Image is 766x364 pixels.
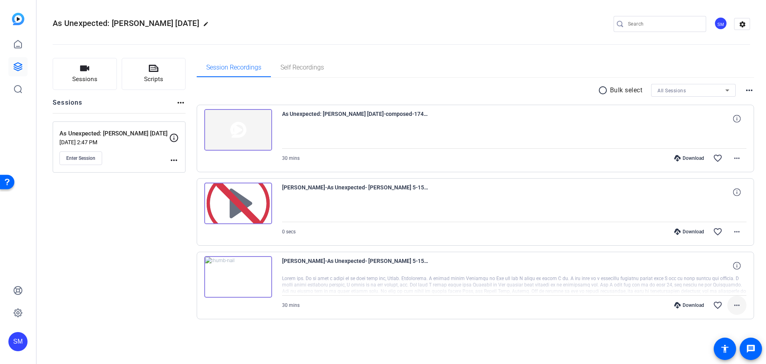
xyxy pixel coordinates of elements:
img: blue-gradient.svg [12,13,24,25]
mat-icon: radio_button_unchecked [598,86,610,95]
span: All Sessions [657,88,686,93]
p: [DATE] 2:47 PM [59,139,169,145]
img: thumb-nail [204,256,272,298]
span: Self Recordings [280,64,324,71]
div: SM [714,17,727,30]
mat-icon: more_horiz [744,86,754,95]
mat-icon: accessibility [720,344,730,354]
span: [PERSON_NAME]-As Unexpected- [PERSON_NAME] 5-15-25-1747335915683-webcam [282,256,430,275]
mat-icon: settings [734,18,750,30]
h2: Sessions [53,98,83,113]
span: As Unexpected: [PERSON_NAME] [DATE] [53,18,199,28]
span: Sessions [72,75,97,84]
button: Enter Session [59,151,102,165]
p: Bulk select [610,86,643,95]
span: 0 secs [282,229,296,235]
mat-icon: favorite_border [713,227,723,237]
mat-icon: more_horiz [176,98,186,107]
img: thumb-nail [204,109,272,151]
div: Download [670,302,708,308]
mat-icon: message [746,344,756,354]
span: [PERSON_NAME]-As Unexpected- [PERSON_NAME] 5-15-25-1747335915809-webcam [282,183,430,202]
mat-icon: more_horiz [732,153,742,163]
span: Scripts [144,75,163,84]
input: Search [628,19,700,29]
span: 30 mins [282,155,300,161]
mat-icon: more_horiz [169,155,179,165]
p: As Unexpected: [PERSON_NAME] [DATE] [59,129,169,138]
mat-icon: more_horiz [732,300,742,310]
div: Download [670,155,708,161]
mat-icon: favorite_border [713,300,723,310]
button: Sessions [53,58,117,90]
div: Download [670,229,708,235]
span: Enter Session [66,155,95,161]
mat-icon: favorite_border [713,153,723,163]
mat-icon: more_horiz [732,227,742,237]
span: Session Recordings [206,64,261,71]
span: 30 mins [282,302,300,308]
img: Preview is unavailable [204,183,272,224]
div: SM [8,332,28,351]
button: Scripts [122,58,186,90]
ngx-avatar: Scott Marshall [714,17,728,31]
span: As Unexpected: [PERSON_NAME] [DATE]-composed-1747335915935 [282,109,430,128]
mat-icon: edit [203,21,213,31]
